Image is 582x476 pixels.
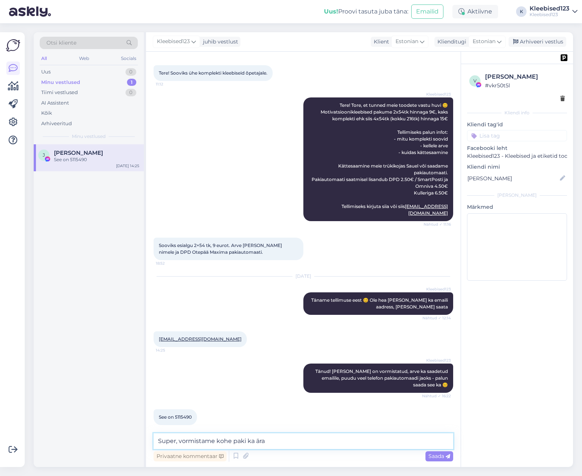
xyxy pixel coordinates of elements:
div: Kliendi info [467,109,567,116]
span: Kleebised123 [423,286,451,292]
img: Askly Logo [6,38,20,52]
div: All [40,54,48,63]
div: 0 [125,89,136,96]
span: 11:12 [156,81,184,87]
span: Nähtud ✓ 16:22 [422,393,451,399]
div: Proovi tasuta juba täna: [324,7,408,16]
p: Kliendi nimi [467,163,567,171]
span: 16:23 [156,425,184,431]
input: Lisa tag [467,130,567,141]
p: Märkmed [467,203,567,211]
input: Lisa nimi [467,174,558,183]
a: Kleebised123Kleebised123 [530,6,578,18]
div: Minu vestlused [41,79,80,86]
button: Emailid [411,4,443,19]
div: Kleebised123 [530,12,569,18]
span: Nähtud ✓ 11:16 [423,222,451,227]
div: Web [78,54,91,63]
img: pd [561,54,567,61]
span: J [43,152,45,158]
span: See on 5115490 [159,414,192,420]
div: Klient [371,38,389,46]
div: Arhiveeritud [41,120,72,127]
span: Saada [428,453,450,460]
textarea: Super, vormistame kohe paki ka ära [154,433,453,449]
a: [EMAIL_ADDRESS][DOMAIN_NAME] [405,204,448,216]
div: Aktiivne [452,5,498,18]
span: Tänud! [PERSON_NAME] on vormistatud, arve ka saadetud emailile, puudu veel telefon pakiautomaadi ... [315,368,449,388]
div: 1 [127,79,136,86]
span: Sooviks esialgu 2×54 tk, 9 eurot. Arve [PERSON_NAME] nimele ja DPD Otepää Maxima pakiautomaati. [159,242,283,255]
span: v [473,78,476,84]
div: [PERSON_NAME] [485,72,565,81]
div: Kleebised123 [530,6,569,12]
span: Kleebised123 [157,37,190,46]
span: Otsi kliente [46,39,76,47]
p: Kliendi tag'id [467,121,567,129]
span: Minu vestlused [72,133,106,140]
span: Tere! Tore, et tunned meie toodete vastu huvi 😊 Motivatsioonikleebised pakume 2x54tk hinnaga 9€, ... [312,102,449,216]
div: Arhiveeri vestlus [509,37,566,47]
span: Täname tellimuse eest 😊 Ole hea [PERSON_NAME] ka emaili aadress, [PERSON_NAME] saata [311,297,449,310]
span: Jaanika Kuusik [54,150,103,156]
div: See on 5115490 [54,156,139,163]
span: Kleebised123 [423,358,451,363]
span: 14:25 [156,347,184,353]
div: juhib vestlust [200,38,238,46]
span: Tere! Sooviks ühe komplekti kleebiseid õpetajale. [159,70,267,76]
span: Estonian [473,37,495,46]
div: K [516,6,527,17]
span: Nähtud ✓ 12:14 [422,315,451,321]
div: 0 [125,68,136,76]
div: [PERSON_NAME] [467,192,567,199]
div: Tiimi vestlused [41,89,78,96]
span: 18:52 [156,260,184,266]
div: Uus [41,68,51,76]
div: Klienditugi [434,38,466,46]
div: [DATE] 14:25 [116,163,139,169]
div: Socials [119,54,138,63]
div: [DATE] [154,273,453,280]
span: Estonian [395,37,418,46]
div: # vkr50t5l [485,81,565,90]
div: Kõik [41,109,52,117]
span: Kleebised123 [423,91,451,97]
div: AI Assistent [41,99,69,107]
div: Privaatne kommentaar [154,451,227,461]
p: Facebooki leht [467,144,567,152]
b: Uus! [324,8,338,15]
a: [EMAIL_ADDRESS][DOMAIN_NAME] [159,336,242,342]
p: Kleebised123 - Kleebised ja etiketid toodetele ning kleebised autodele. [467,152,567,160]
